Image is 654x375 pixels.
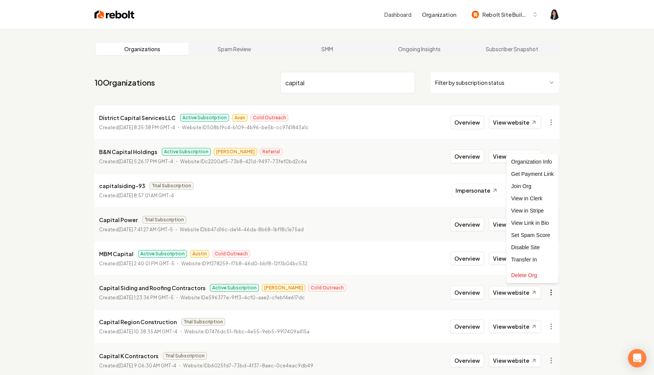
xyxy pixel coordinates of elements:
div: Transfer In [508,253,557,266]
div: Organization Info [508,156,557,168]
div: Get Payment Link [508,168,557,180]
div: Disable Site [508,241,557,253]
div: Join Org [508,180,557,192]
div: Delete Org [508,269,557,281]
a: View in Clerk [508,192,557,205]
a: View in Stripe [508,205,557,217]
div: Set Spam Score [508,229,557,241]
a: View Link in Bio [508,217,557,229]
